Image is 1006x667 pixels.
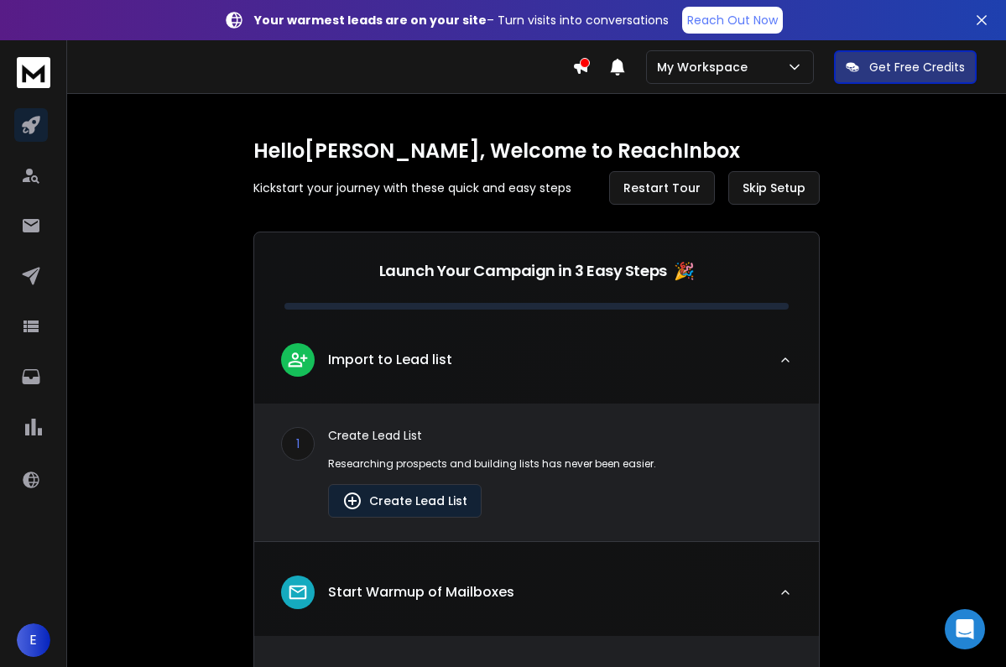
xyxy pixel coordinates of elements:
[287,349,309,370] img: lead
[254,562,819,636] button: leadStart Warmup of Mailboxes
[687,12,778,29] p: Reach Out Now
[254,12,487,29] strong: Your warmest leads are on your site
[287,581,309,603] img: lead
[328,582,514,602] p: Start Warmup of Mailboxes
[609,171,715,205] button: Restart Tour
[254,12,669,29] p: – Turn visits into conversations
[254,404,819,541] div: leadImport to Lead list
[728,171,820,205] button: Skip Setup
[328,427,792,444] p: Create Lead List
[17,623,50,657] button: E
[253,180,571,196] p: Kickstart your journey with these quick and easy steps
[342,491,362,511] img: lead
[17,57,50,88] img: logo
[379,259,667,283] p: Launch Your Campaign in 3 Easy Steps
[945,609,985,649] div: Open Intercom Messenger
[743,180,805,196] span: Skip Setup
[254,330,819,404] button: leadImport to Lead list
[682,7,783,34] a: Reach Out Now
[281,427,315,461] div: 1
[328,457,792,471] p: Researching prospects and building lists has never been easier.
[253,138,820,164] h1: Hello [PERSON_NAME] , Welcome to ReachInbox
[657,59,754,76] p: My Workspace
[869,59,965,76] p: Get Free Credits
[834,50,977,84] button: Get Free Credits
[328,484,482,518] button: Create Lead List
[328,350,452,370] p: Import to Lead list
[674,259,695,283] span: 🎉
